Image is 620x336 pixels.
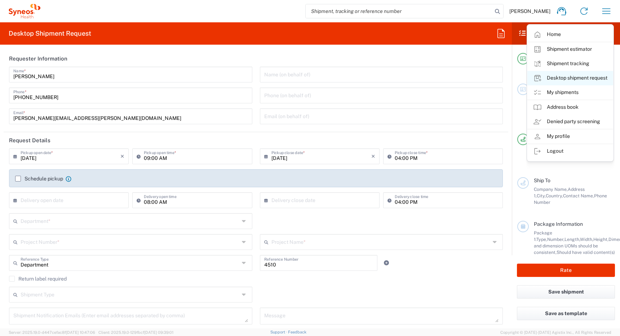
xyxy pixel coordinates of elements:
[527,42,613,57] a: Shipment estimator
[564,237,580,242] span: Length,
[534,230,552,242] span: Package 1:
[534,178,550,183] span: Ship To
[381,258,391,268] a: Add Reference
[371,151,375,162] i: ×
[563,193,594,198] span: Contact Name,
[537,193,546,198] span: City,
[527,57,613,71] a: Shipment tracking
[9,137,50,144] h2: Request Details
[306,4,492,18] input: Shipment, tracking or reference number
[534,187,568,192] span: Company Name,
[288,330,306,334] a: Feedback
[527,85,613,100] a: My shipments
[518,29,591,38] h2: Shipment Checklist
[593,237,608,242] span: Height,
[527,100,613,115] a: Address book
[509,8,550,14] span: [PERSON_NAME]
[547,237,564,242] span: Number,
[527,27,613,42] a: Home
[120,151,124,162] i: ×
[270,330,288,334] a: Support
[527,129,613,144] a: My profile
[557,250,615,255] span: Should have valid content(s)
[517,307,615,320] button: Save as template
[527,115,613,129] a: Denied party screening
[546,193,563,198] span: Country,
[580,237,593,242] span: Width,
[536,237,547,242] span: Type,
[15,176,63,182] label: Schedule pickup
[9,29,91,38] h2: Desktop Shipment Request
[9,276,67,282] label: Return label required
[144,330,173,335] span: [DATE] 09:39:01
[534,221,583,227] span: Package Information
[66,330,95,335] span: [DATE] 10:47:06
[517,264,615,277] button: Rate
[98,330,173,335] span: Client: 2025.19.0-129fbcf
[500,329,611,336] span: Copyright © [DATE]-[DATE] Agistix Inc., All Rights Reserved
[527,71,613,85] a: Desktop shipment request
[9,330,95,335] span: Server: 2025.19.0-d447cefac8f
[517,285,615,299] button: Save shipment
[9,55,67,62] h2: Requester Information
[527,144,613,158] a: Logout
